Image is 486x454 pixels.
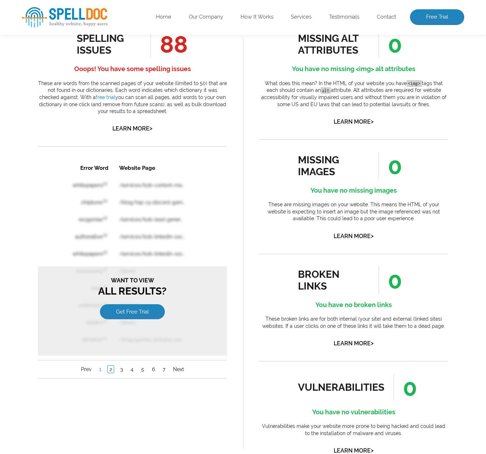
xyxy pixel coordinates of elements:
a: Learn More> [334,233,374,240]
div: vulnerabilities [298,381,385,393]
h4: You have no missing <img> alt attributes [259,63,448,75]
span: 0 [394,374,417,401]
a: Prev [41,207,55,214]
p: These broken links are for both internal (your site) and external (linked sites) websites. If a u... [259,316,448,330]
div: broken links [298,268,363,292]
span: > [371,117,374,127]
img: SpellDoc [22,7,107,28]
img: tab_domain_overview_orange.svg [19,41,25,47]
h4: You have no missing images [259,185,448,196]
th: Website Page [76,1,171,17]
a: Home [156,14,171,21]
div: Keywords by Traffic [79,42,120,47]
h3: All Results? [4,118,186,138]
a: How It Works [241,14,273,21]
p: These are words from the scanned pages of your website (limited to 50) that are not found in our ... [38,80,227,115]
span: > [371,338,374,348]
span: 0 [379,31,402,58]
a: Get Free Trial [62,145,127,160]
a: Next [133,207,148,214]
p: What does this mean? In the HTML of your website you have tags that each should contain an attrib... [259,80,448,108]
th: Error Word [19,1,76,17]
h4: You have no vulnerabilities [259,406,448,418]
h4: Ooops! You have some spelling issues [38,63,227,75]
p: Vulnerabilities make your website more prone to being hacked and could lead to the installation o... [259,423,448,437]
img: website_grey.svg [11,19,17,24]
a: Contact [377,14,396,21]
div: spelling issues [77,33,141,56]
div: v 4.0.25 [20,11,35,17]
a: 1 [60,207,65,214]
a: 7 [123,207,129,214]
img: logo_orange.svg [11,11,17,17]
a: Learn More> [334,447,374,454]
span: > [371,231,374,241]
div: Domain Overview [27,42,64,47]
span: Want to view [4,118,186,125]
a: Learn More> [112,125,152,132]
span: 0 [379,267,402,294]
div: missing images [298,154,363,178]
a: 5 [102,207,108,214]
a: Testimonials [329,14,359,21]
p: These are missing images on your website. This means the HTML of your website is expecting to ins... [259,201,448,222]
a: Learn More> [334,340,374,347]
a: free trial [96,94,115,100]
span: 0 [379,152,402,179]
a: Learn More> [334,118,374,125]
a: Free Trial [410,9,464,25]
a: Services [291,14,312,21]
a: Our Company [189,14,223,21]
div: missing alt attributes [298,33,363,56]
a: 3 [81,207,87,214]
a: 2 [70,206,76,214]
span: 88 [151,31,188,58]
a: 6 [112,207,119,214]
div: Domain: [DOMAIN_NAME] [19,19,79,24]
h4: You have no broken links [259,299,448,311]
a: 4 [91,207,97,214]
code: alt [321,87,331,94]
code: <img> [407,80,422,87]
img: tab_keywords_by_traffic_grey.svg [71,41,77,47]
span: > [150,123,152,133]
